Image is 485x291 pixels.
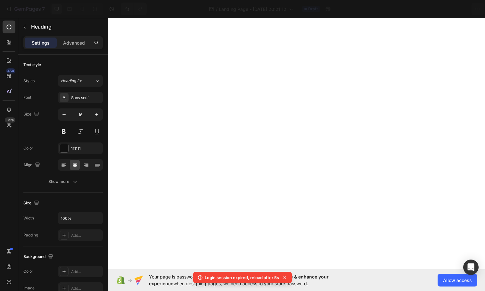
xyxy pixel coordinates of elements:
button: 7 [3,3,48,15]
span: Save [424,6,435,12]
div: Add... [71,233,101,238]
div: Size [23,199,40,208]
div: Color [23,269,33,274]
p: Login session expired, reload after 5s [205,274,279,281]
button: Allow access [438,274,477,287]
iframe: Design area [108,18,485,269]
button: Show more [23,176,103,187]
div: Add... [71,269,101,275]
div: Beta [5,117,15,123]
div: Font [23,95,31,100]
p: Settings [32,39,50,46]
p: Heading [31,23,100,30]
span: Your page is password protected. To when designing pages, we need access to your store password. [149,273,354,287]
span: / [216,6,218,13]
button: Heading 2* [58,75,103,87]
div: Color [23,145,33,151]
div: Image [23,285,35,291]
button: Save [419,3,440,15]
span: Allow access [443,277,472,284]
div: 450 [6,68,15,73]
button: Publish [442,3,469,15]
input: Auto [58,212,103,224]
div: Width [23,215,34,221]
div: Styles [23,78,35,84]
div: Undo/Redo [121,3,147,15]
span: Draft [308,6,318,12]
div: Sans-serif [71,95,101,101]
div: Align [23,161,41,169]
div: Show more [48,178,78,185]
p: Advanced [63,39,85,46]
div: Open Intercom Messenger [463,260,479,275]
div: Size [23,110,40,119]
span: Heading 2* [61,78,82,84]
div: Background [23,252,54,261]
div: Padding [23,232,38,238]
div: 111111 [71,146,101,151]
div: Text style [23,62,41,68]
div: Publish [448,6,464,13]
p: 7 [42,5,45,13]
span: Landing Page - [DATE] 20:21:12 [219,6,286,13]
